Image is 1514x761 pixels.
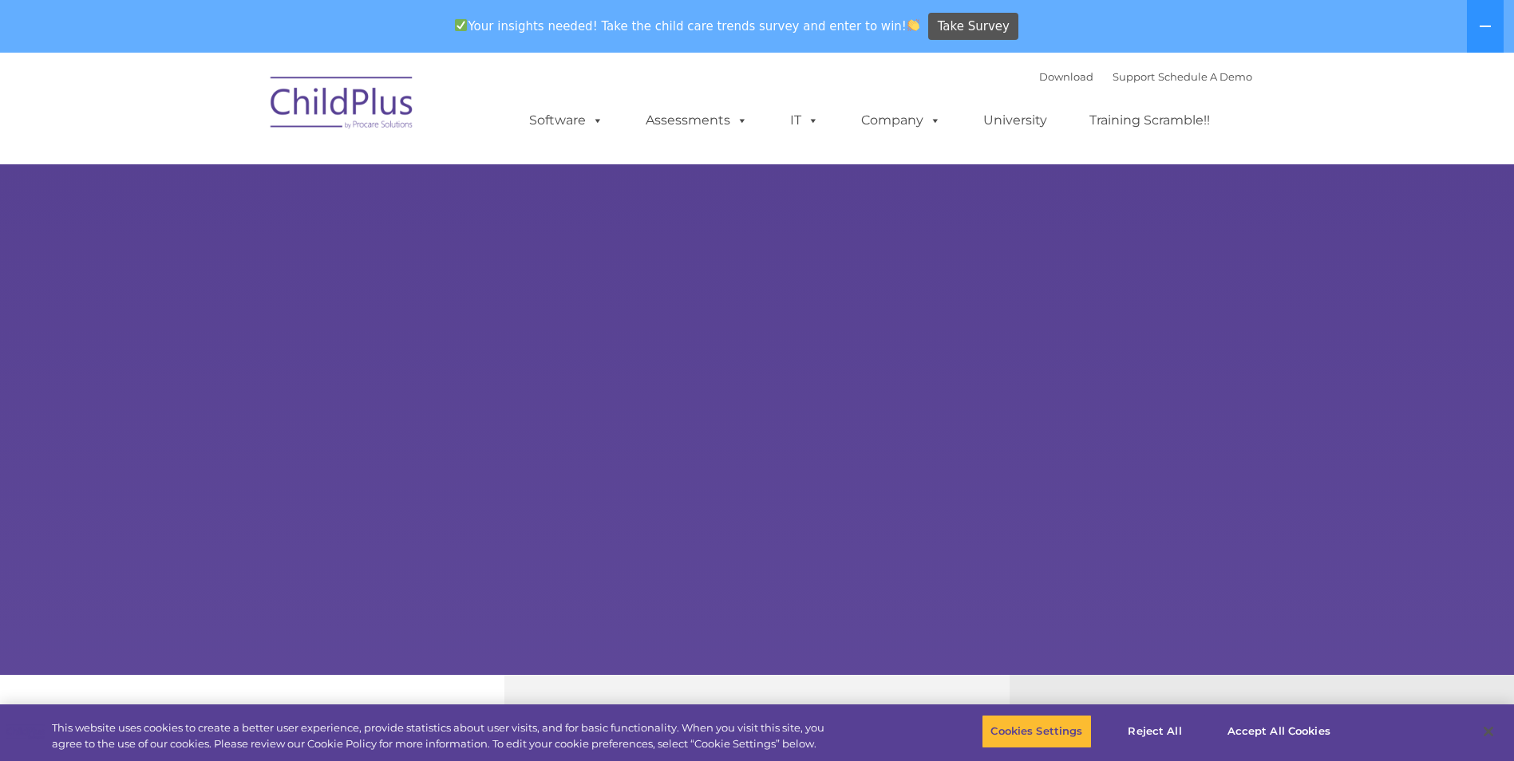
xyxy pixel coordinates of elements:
a: Support [1113,70,1155,83]
img: ✅ [455,19,467,31]
span: Phone number [222,171,290,183]
span: Take Survey [938,13,1010,41]
a: Take Survey [928,13,1018,41]
a: Assessments [630,104,764,136]
a: Software [513,104,619,136]
img: 👏 [907,19,919,31]
a: Training Scramble!! [1073,104,1226,136]
button: Cookies Settings [982,715,1091,748]
span: Your insights needed! Take the child care trends survey and enter to win! [449,10,927,41]
span: Last name [222,105,271,117]
button: Reject All [1105,715,1205,748]
a: IT [774,104,835,136]
button: Close [1471,714,1506,749]
div: This website uses cookies to create a better user experience, provide statistics about user visit... [52,720,832,751]
button: Accept All Cookies [1219,715,1339,748]
a: Download [1039,70,1093,83]
img: ChildPlus by Procare Solutions [263,65,422,145]
a: Schedule A Demo [1158,70,1252,83]
font: | [1039,70,1252,83]
a: University [967,104,1063,136]
a: Company [845,104,957,136]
